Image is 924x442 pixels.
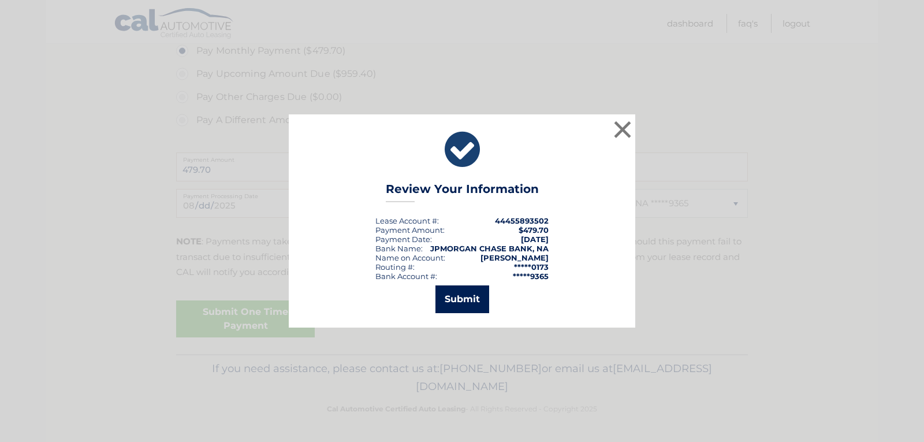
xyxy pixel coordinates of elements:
[375,216,439,225] div: Lease Account #:
[375,262,415,272] div: Routing #:
[521,235,549,244] span: [DATE]
[375,235,430,244] span: Payment Date
[375,253,445,262] div: Name on Account:
[435,285,489,313] button: Submit
[519,225,549,235] span: $479.70
[495,216,549,225] strong: 44455893502
[386,182,539,202] h3: Review Your Information
[375,272,437,281] div: Bank Account #:
[480,253,549,262] strong: [PERSON_NAME]
[611,118,634,141] button: ×
[375,235,432,244] div: :
[375,225,445,235] div: Payment Amount:
[375,244,423,253] div: Bank Name:
[430,244,549,253] strong: JPMORGAN CHASE BANK, NA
